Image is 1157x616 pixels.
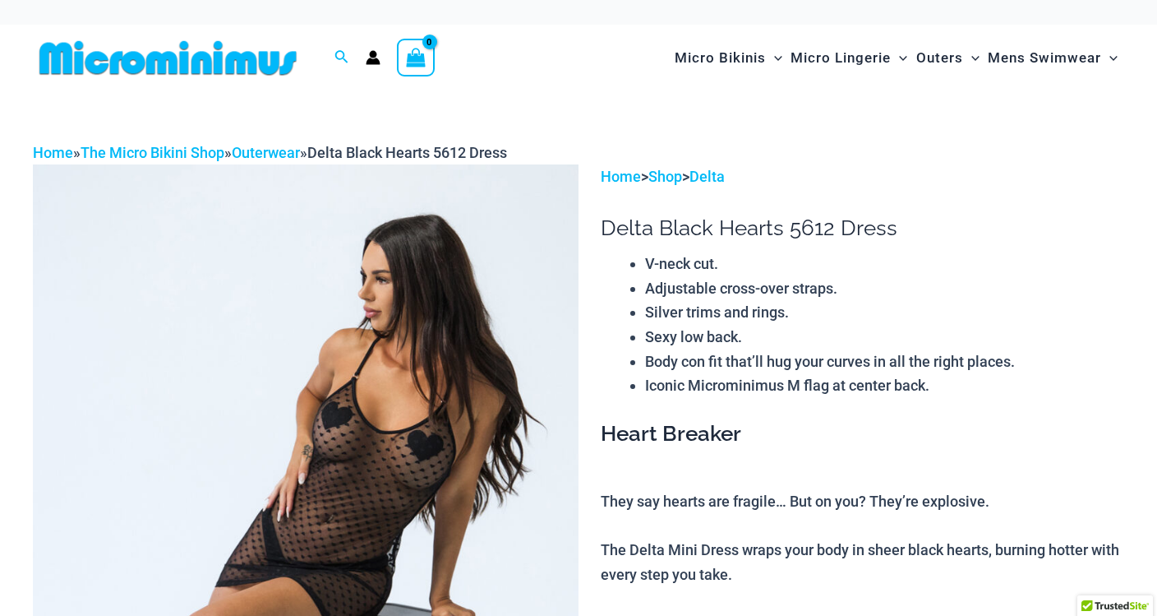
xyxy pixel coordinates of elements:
[916,37,963,79] span: Outers
[33,39,303,76] img: MM SHOP LOGO FLAT
[33,144,73,161] a: Home
[1101,37,1118,79] span: Menu Toggle
[675,37,766,79] span: Micro Bikinis
[232,144,300,161] a: Outerwear
[645,252,1124,276] li: V-neck cut.
[648,168,682,185] a: Shop
[601,168,641,185] a: Home
[81,144,224,161] a: The Micro Bikini Shop
[307,144,507,161] span: Delta Black Hearts 5612 Dress
[891,37,907,79] span: Menu Toggle
[601,420,1124,448] h3: Heart Breaker
[366,50,380,65] a: Account icon link
[689,168,725,185] a: Delta
[766,37,782,79] span: Menu Toggle
[645,373,1124,398] li: Iconic Microminimus M flag at center back.
[984,33,1122,83] a: Mens SwimwearMenu ToggleMenu Toggle
[645,300,1124,325] li: Silver trims and rings.
[645,276,1124,301] li: Adjustable cross-over straps.
[33,144,507,161] span: » » »
[334,48,349,68] a: Search icon link
[791,37,891,79] span: Micro Lingerie
[668,30,1124,86] nav: Site Navigation
[601,215,1124,241] h1: Delta Black Hearts 5612 Dress
[963,37,980,79] span: Menu Toggle
[912,33,984,83] a: OutersMenu ToggleMenu Toggle
[988,37,1101,79] span: Mens Swimwear
[397,39,435,76] a: View Shopping Cart, empty
[601,164,1124,189] p: > >
[786,33,911,83] a: Micro LingerieMenu ToggleMenu Toggle
[645,350,1124,374] li: Body con fit that’ll hug your curves in all the right places.
[671,33,786,83] a: Micro BikinisMenu ToggleMenu Toggle
[645,325,1124,350] li: Sexy low back.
